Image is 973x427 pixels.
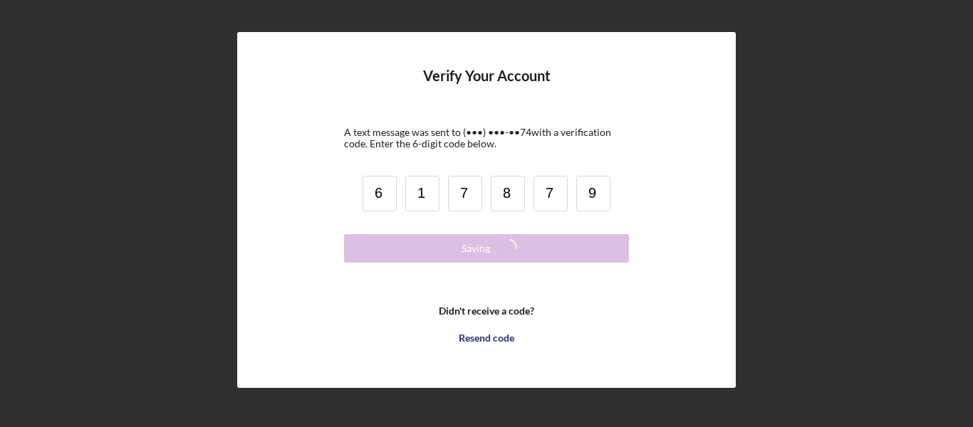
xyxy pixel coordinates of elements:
[459,324,514,352] div: Resend code
[344,324,629,352] button: Resend code
[344,234,629,263] button: Saving
[439,305,534,317] b: Didn't receive a code?
[423,68,551,105] h4: Verify Your Account
[462,234,490,263] div: Saving
[344,127,629,149] div: A text message was sent to (•••) •••-•• 74 with a verification code. Enter the 6-digit code below.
